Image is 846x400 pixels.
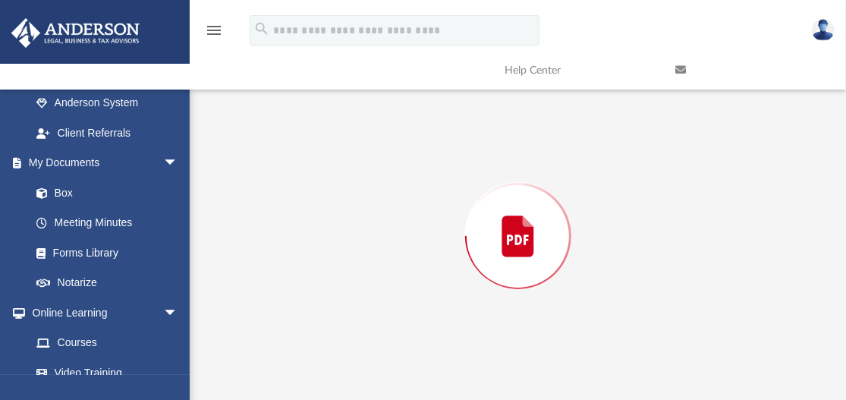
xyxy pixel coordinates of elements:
a: Courses [21,328,193,358]
span: arrow_drop_down [163,298,193,329]
a: Client Referrals [21,118,193,148]
a: menu [205,29,223,39]
i: menu [205,21,223,39]
a: Meeting Minutes [21,208,193,238]
a: Help Center [493,40,664,100]
span: arrow_drop_down [163,148,193,179]
a: Box [21,178,186,208]
a: Forms Library [21,238,186,268]
i: search [253,20,270,37]
img: Anderson Advisors Platinum Portal [7,18,144,48]
img: User Pic [812,19,835,41]
a: Online Learningarrow_drop_down [11,298,193,328]
a: Notarize [21,268,193,298]
a: Anderson System [21,88,193,118]
a: My Documentsarrow_drop_down [11,148,193,178]
a: Video Training [21,357,186,388]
